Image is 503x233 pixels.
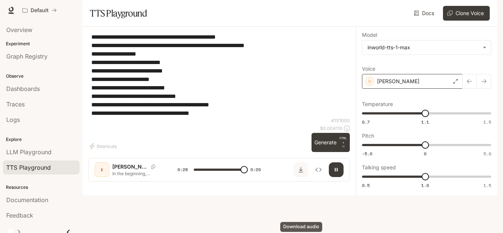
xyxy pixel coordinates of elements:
span: 0:28 [177,166,188,173]
button: Shortcuts [88,140,120,152]
h1: TTS Playground [90,6,147,21]
a: Docs [412,6,437,21]
span: 1.0 [421,182,429,188]
button: All workspaces [19,3,60,18]
p: Pitch [362,133,374,138]
div: Download audio [280,222,322,232]
p: ⏎ [340,136,347,149]
p: [PERSON_NAME] [377,78,419,85]
button: Copy Voice ID [148,165,158,169]
p: In the beginning, [DEMOGRAPHIC_DATA] created the heavens and the earth. The earth was formless an... [112,170,160,177]
p: CTRL + [340,136,347,145]
span: 1.1 [421,119,429,125]
p: Talking speed [362,165,396,170]
p: Model [362,32,377,38]
button: GenerateCTRL +⏎ [312,133,350,152]
span: 1.5 [483,119,491,125]
button: Inspect [311,162,326,177]
span: 0:29 [250,166,261,173]
button: Download audio [293,162,308,177]
span: 0 [424,151,426,157]
span: 0.5 [362,182,370,188]
span: 5.0 [483,151,491,157]
span: 1.5 [483,182,491,188]
button: Clone Voice [443,6,490,21]
span: -5.0 [362,151,372,157]
span: 0.7 [362,119,370,125]
p: [PERSON_NAME] [112,163,148,170]
p: Voice [362,66,375,71]
div: inworld-tts-1-max [362,40,491,54]
p: Temperature [362,102,393,107]
p: Default [31,7,49,14]
div: E [96,164,108,176]
div: inworld-tts-1-max [367,44,479,51]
